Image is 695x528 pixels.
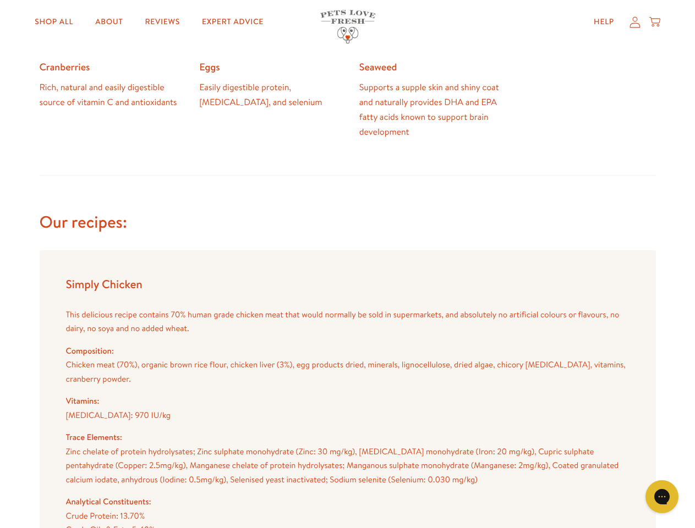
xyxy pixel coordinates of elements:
[66,394,630,408] h4: Vitamins:
[66,358,630,386] p: Chicken meat (70%), organic brown rice flour, chicken liver (3%), egg products dried, minerals, l...
[199,61,342,73] dt: Eggs
[66,277,630,291] h4: Simply Chicken
[359,80,502,140] dd: Supports a supple skin and shiny coat and naturally provides DHA and EPA fatty acids known to sup...
[86,11,132,33] a: About
[66,494,630,509] h4: Analytical Constituents:
[66,408,630,422] p: [MEDICAL_DATA]: 970 IU/kg
[136,11,188,33] a: Reviews
[66,307,630,335] p: This delicious recipe contains 70% human grade chicken meat that would normally be sold in superm...
[66,430,630,444] h4: Trace Elements:
[40,80,182,110] dd: Rich, natural and easily digestible source of vitamin C and antioxidants
[26,11,82,33] a: Shop All
[66,444,630,487] p: Zinc chelate of protein hydrolysates; Zinc sulphate monohydrate (Zinc: 30 mg/kg), [MEDICAL_DATA] ...
[66,509,630,523] li: Crude Protein: 13.70%
[585,11,623,33] a: Help
[640,476,684,517] iframe: Gorgias live chat messenger
[193,11,272,33] a: Expert Advice
[40,211,656,233] h3: Our recipes:
[66,344,630,358] h4: Composition:
[40,61,182,73] dt: Cranberries
[199,80,342,110] dd: Easily digestible protein, [MEDICAL_DATA], and selenium
[320,10,375,43] img: Pets Love Fresh
[359,61,502,73] dt: Seaweed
